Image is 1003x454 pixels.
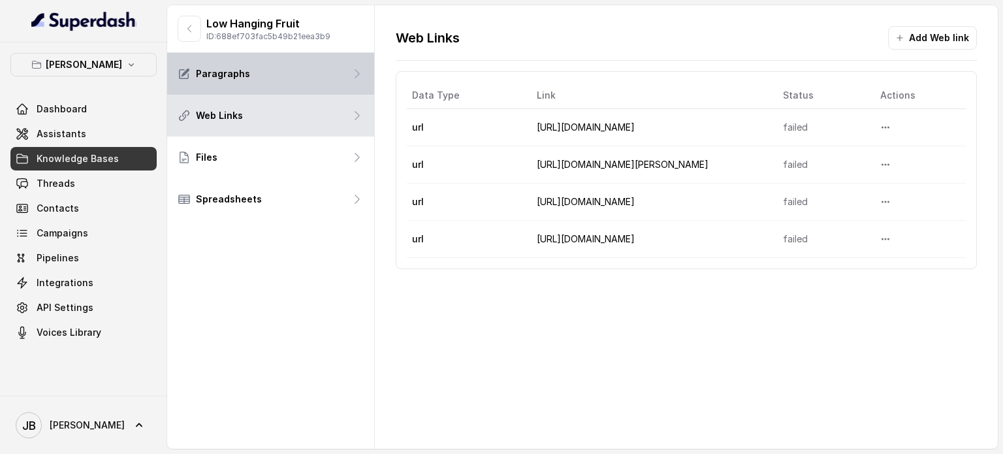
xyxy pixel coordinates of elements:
[772,82,870,109] th: Status
[10,122,157,146] a: Assistants
[537,196,635,207] a: [URL][DOMAIN_NAME]
[37,103,87,116] span: Dashboard
[10,172,157,195] a: Threads
[37,251,79,265] span: Pipelines
[37,127,86,140] span: Assistants
[407,82,526,109] th: Data Type
[888,26,977,50] button: Add Web link
[196,193,262,206] p: Spreadsheets
[10,296,157,319] a: API Settings
[870,82,966,109] th: Actions
[407,146,526,184] td: url
[46,57,122,73] p: [PERSON_NAME]
[22,419,36,432] text: JB
[196,151,217,164] p: Files
[407,184,526,221] td: url
[37,227,88,240] span: Campaigns
[10,321,157,344] a: Voices Library
[37,326,101,339] span: Voices Library
[10,407,157,444] a: [PERSON_NAME]
[772,109,870,146] td: failed
[31,10,136,31] img: light.svg
[10,97,157,121] a: Dashboard
[10,221,157,245] a: Campaigns
[396,29,460,47] p: Web Links
[537,159,708,170] a: [URL][DOMAIN_NAME][PERSON_NAME]
[526,82,772,109] th: Link
[10,197,157,220] a: Contacts
[50,419,125,432] span: [PERSON_NAME]
[874,116,897,139] button: More options
[37,202,79,215] span: Contacts
[874,227,897,251] button: More options
[874,153,897,176] button: More options
[10,147,157,170] a: Knowledge Bases
[196,67,250,80] p: Paragraphs
[407,221,526,258] td: url
[407,109,526,146] td: url
[37,177,75,190] span: Threads
[10,53,157,76] button: [PERSON_NAME]
[37,301,93,314] span: API Settings
[196,109,243,122] p: Web Links
[206,16,330,31] p: Low Hanging Fruit
[772,221,870,258] td: failed
[772,146,870,184] td: failed
[537,122,635,133] a: [URL][DOMAIN_NAME]
[537,233,635,244] a: [URL][DOMAIN_NAME]
[772,184,870,221] td: failed
[37,276,93,289] span: Integrations
[10,246,157,270] a: Pipelines
[37,152,119,165] span: Knowledge Bases
[874,190,897,214] button: More options
[206,31,330,42] p: ID: 688ef703fac5b49b21eea3b9
[10,271,157,295] a: Integrations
